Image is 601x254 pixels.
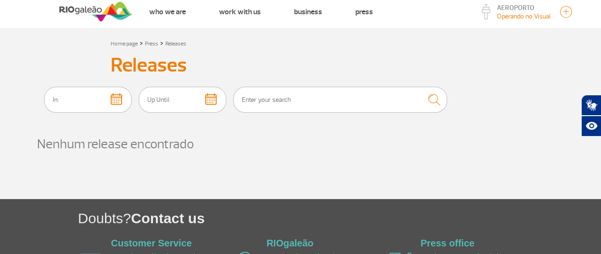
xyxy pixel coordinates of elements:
a: Press [145,40,158,47]
a: Releases [165,40,186,47]
input: Enter your search [233,87,447,113]
a: Who we are [149,7,186,17]
h3: Releases [111,54,491,77]
a: Home page [111,40,138,47]
button: Abrir recursos assistivos. [581,116,601,136]
a: > [160,37,163,48]
a: Business [294,7,322,17]
a: Work with us [219,7,261,17]
span: Contact us [131,210,205,226]
button: Abrir tradutor de língua de sinais. [581,95,601,116]
a: Press [355,7,373,17]
input: In: [44,87,132,113]
a: Press office [420,238,474,248]
p: Visibilidade de 9000m [496,11,550,21]
a: > [140,37,143,48]
h3: Nenhum release encontrado [37,136,564,153]
a: Customer Service [111,238,192,248]
h1: Doubts? [78,209,601,228]
a: RIOgaleão [267,238,314,248]
div: Plugin de acessibilidade da Hand Talk. [581,95,601,136]
input: Up Until: [139,87,226,113]
p: AEROPORTO [496,5,550,11]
